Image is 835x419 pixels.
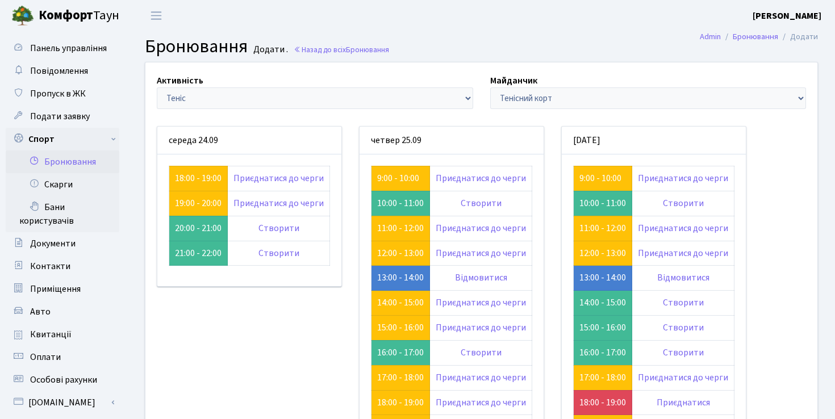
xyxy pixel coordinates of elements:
[657,271,709,284] a: Відмовитися
[753,9,821,23] a: [PERSON_NAME]
[175,197,222,209] a: 19:00 - 20:00
[663,296,704,309] a: Створити
[638,247,728,259] a: Приєднатися до черги
[6,128,119,150] a: Спорт
[11,5,34,27] img: logo.png
[6,173,119,196] a: Скарги
[455,271,507,284] a: Відмовитися
[574,316,632,341] td: 15:00 - 16:00
[574,340,632,365] td: 16:00 - 17:00
[6,255,119,278] a: Контакти
[562,127,746,154] div: [DATE]
[30,351,61,363] span: Оплати
[579,172,621,185] a: 9:00 - 10:00
[579,222,626,234] a: 11:00 - 12:00
[169,241,228,266] td: 21:00 - 22:00
[6,150,119,173] a: Бронювання
[157,74,203,87] label: Активність
[258,247,299,259] a: Створити
[6,323,119,346] a: Квитанції
[145,33,248,60] span: Бронювання
[6,82,119,105] a: Пропуск в ЖК
[436,396,526,409] a: Приєднатися до черги
[436,247,526,259] a: Приєднатися до черги
[258,222,299,234] a: Створити
[6,368,119,391] a: Особові рахунки
[371,191,430,216] td: 10:00 - 11:00
[436,296,526,309] a: Приєднатися до черги
[436,371,526,384] a: Приєднатися до черги
[638,222,728,234] a: Приєднатися до черги
[753,10,821,22] b: [PERSON_NAME]
[377,172,419,185] a: 9:00 - 10:00
[251,44,288,55] small: Додати .
[346,44,389,55] span: Бронювання
[30,65,88,77] span: Повідомлення
[377,222,424,234] a: 11:00 - 12:00
[700,31,721,43] a: Admin
[638,172,728,185] a: Приєднатися до черги
[30,260,70,273] span: Контакти
[157,127,341,154] div: середа 24.09
[663,321,704,334] a: Створити
[6,105,119,128] a: Подати заявку
[461,197,502,209] a: Створити
[579,247,626,259] a: 12:00 - 13:00
[6,300,119,323] a: Авто
[6,232,119,255] a: Документи
[579,271,626,284] a: 13:00 - 14:00
[579,371,626,384] a: 17:00 - 18:00
[377,247,424,259] a: 12:00 - 13:00
[490,74,537,87] label: Майданчик
[377,321,424,334] a: 15:00 - 16:00
[39,6,93,24] b: Комфорт
[30,328,72,341] span: Квитанції
[6,391,119,414] a: [DOMAIN_NAME]
[6,60,119,82] a: Повідомлення
[663,346,704,359] a: Створити
[733,31,778,43] a: Бронювання
[377,371,424,384] a: 17:00 - 18:00
[142,6,170,25] button: Переключити навігацію
[377,396,424,409] a: 18:00 - 19:00
[233,197,324,209] a: Приєднатися до черги
[574,291,632,316] td: 14:00 - 15:00
[778,31,818,43] li: Додати
[436,321,526,334] a: Приєднатися до черги
[360,127,544,154] div: четвер 25.09
[6,346,119,368] a: Оплати
[579,396,626,409] a: 18:00 - 19:00
[683,25,835,49] nav: breadcrumb
[30,87,86,100] span: Пропуск в ЖК
[377,271,424,284] a: 13:00 - 14:00
[6,196,119,232] a: Бани користувачів
[377,296,424,309] a: 14:00 - 15:00
[663,197,704,209] a: Створити
[233,172,324,185] a: Приєднатися до черги
[436,172,526,185] a: Приєднатися до черги
[657,396,710,409] a: Приєднатися
[574,191,632,216] td: 10:00 - 11:00
[30,283,81,295] span: Приміщення
[6,37,119,60] a: Панель управління
[294,44,389,55] a: Назад до всіхБронювання
[30,374,97,386] span: Особові рахунки
[6,278,119,300] a: Приміщення
[39,6,119,26] span: Таун
[638,371,728,384] a: Приєднатися до черги
[175,172,222,185] a: 18:00 - 19:00
[169,216,228,241] td: 20:00 - 21:00
[30,110,90,123] span: Подати заявку
[30,42,107,55] span: Панель управління
[30,305,51,318] span: Авто
[461,346,502,359] a: Створити
[30,237,76,250] span: Документи
[436,222,526,234] a: Приєднатися до черги
[371,340,430,365] td: 16:00 - 17:00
